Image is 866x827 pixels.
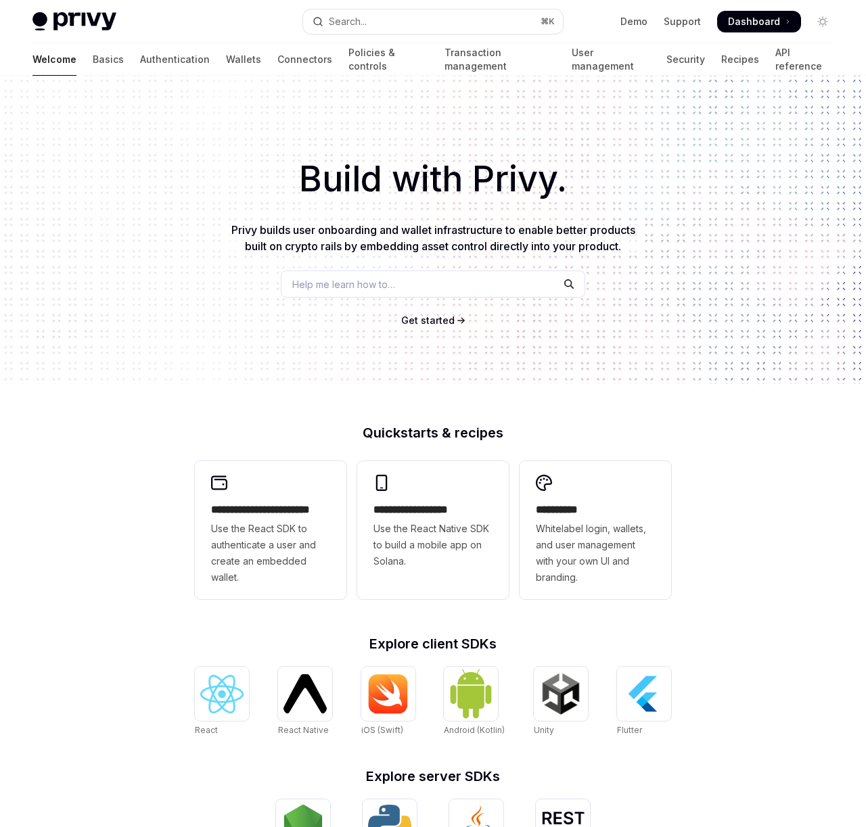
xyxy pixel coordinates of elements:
img: light logo [32,12,116,31]
span: Get started [401,314,455,326]
h1: Build with Privy. [22,153,844,206]
span: Use the React SDK to authenticate a user and create an embedded wallet. [211,521,330,586]
a: Recipes [721,43,759,76]
a: Welcome [32,43,76,76]
a: **** **** **** ***Use the React Native SDK to build a mobile app on Solana. [357,461,509,599]
a: User management [572,43,650,76]
img: Unity [539,672,583,715]
a: API reference [775,43,834,76]
span: React Native [278,725,329,735]
a: Get started [401,314,455,327]
img: React [200,675,244,713]
a: Basics [93,43,124,76]
a: Dashboard [717,11,801,32]
span: ⌘ K [541,16,555,27]
h2: Quickstarts & recipes [195,426,671,440]
span: Unity [534,725,554,735]
a: Transaction management [445,43,555,76]
a: Support [664,15,701,28]
span: Flutter [617,725,642,735]
a: Connectors [277,43,332,76]
span: Use the React Native SDK to build a mobile app on Solana. [373,521,493,569]
h2: Explore server SDKs [195,770,671,783]
a: Authentication [140,43,210,76]
div: Search... [329,14,367,30]
img: React Native [283,674,327,713]
a: Security [666,43,705,76]
a: Demo [620,15,647,28]
button: Toggle dark mode [812,11,834,32]
a: UnityUnity [534,667,588,737]
span: Dashboard [728,15,780,28]
img: iOS (Swift) [367,674,410,714]
span: Android (Kotlin) [444,725,505,735]
span: Whitelabel login, wallets, and user management with your own UI and branding. [536,521,655,586]
img: Android (Kotlin) [449,668,493,719]
span: Help me learn how to… [292,277,395,291]
h2: Explore client SDKs [195,637,671,651]
a: Android (Kotlin)Android (Kotlin) [444,667,505,737]
a: FlutterFlutter [617,667,671,737]
a: Wallets [226,43,261,76]
a: **** *****Whitelabel login, wallets, and user management with your own UI and branding. [520,461,671,599]
span: iOS (Swift) [361,725,403,735]
a: ReactReact [195,667,249,737]
button: Open search [303,9,563,34]
a: iOS (Swift)iOS (Swift) [361,667,415,737]
span: React [195,725,218,735]
img: Flutter [622,672,666,715]
span: Privy builds user onboarding and wallet infrastructure to enable better products built on crypto ... [231,223,635,253]
a: Policies & controls [348,43,428,76]
a: React NativeReact Native [278,667,332,737]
